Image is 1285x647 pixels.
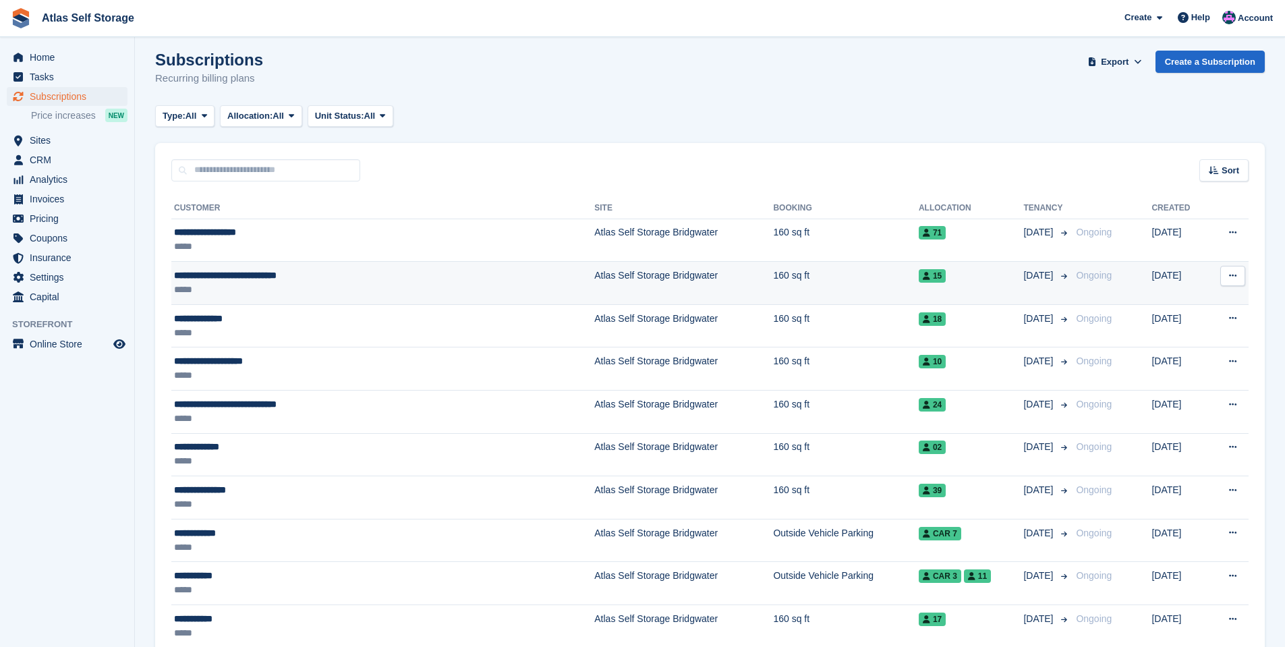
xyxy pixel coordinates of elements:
[1076,399,1112,410] span: Ongoing
[773,391,919,434] td: 160 sq ft
[594,219,773,262] td: Atlas Self Storage Bridgwater
[7,67,127,86] a: menu
[308,105,393,128] button: Unit Status: All
[594,562,773,605] td: Atlas Self Storage Bridgwater
[1023,269,1056,283] span: [DATE]
[7,131,127,150] a: menu
[7,268,127,287] a: menu
[30,48,111,67] span: Home
[594,519,773,562] td: Atlas Self Storage Bridgwater
[1151,304,1207,347] td: [DATE]
[1076,270,1112,281] span: Ongoing
[7,150,127,169] a: menu
[273,109,284,123] span: All
[185,109,197,123] span: All
[1222,164,1239,177] span: Sort
[1222,11,1236,24] img: Ryan Carroll
[36,7,140,29] a: Atlas Self Storage
[30,67,111,86] span: Tasks
[12,318,134,331] span: Storefront
[1151,219,1207,262] td: [DATE]
[11,8,31,28] img: stora-icon-8386f47178a22dfd0bd8f6a31ec36ba5ce8667c1dd55bd0f319d3a0aa187defe.svg
[594,304,773,347] td: Atlas Self Storage Bridgwater
[7,190,127,208] a: menu
[7,335,127,354] a: menu
[7,170,127,189] a: menu
[1238,11,1273,25] span: Account
[30,170,111,189] span: Analytics
[7,48,127,67] a: menu
[919,312,946,326] span: 18
[594,262,773,305] td: Atlas Self Storage Bridgwater
[594,347,773,391] td: Atlas Self Storage Bridgwater
[773,433,919,476] td: 160 sq ft
[30,209,111,228] span: Pricing
[919,398,946,412] span: 24
[1023,569,1056,583] span: [DATE]
[30,229,111,248] span: Coupons
[30,190,111,208] span: Invoices
[1023,198,1070,219] th: Tenancy
[1076,356,1112,366] span: Ongoing
[1023,612,1056,626] span: [DATE]
[919,569,961,583] span: Car 3
[163,109,185,123] span: Type:
[594,433,773,476] td: Atlas Self Storage Bridgwater
[919,527,961,540] span: Car 7
[30,248,111,267] span: Insurance
[155,71,263,86] p: Recurring billing plans
[1023,397,1056,412] span: [DATE]
[1155,51,1265,73] a: Create a Subscription
[1151,347,1207,391] td: [DATE]
[155,51,263,69] h1: Subscriptions
[30,335,111,354] span: Online Store
[227,109,273,123] span: Allocation:
[105,109,127,122] div: NEW
[1151,519,1207,562] td: [DATE]
[1151,433,1207,476] td: [DATE]
[1124,11,1151,24] span: Create
[773,562,919,605] td: Outside Vehicle Parking
[7,87,127,106] a: menu
[30,87,111,106] span: Subscriptions
[7,229,127,248] a: menu
[773,304,919,347] td: 160 sq ft
[30,268,111,287] span: Settings
[594,198,773,219] th: Site
[7,248,127,267] a: menu
[919,613,946,626] span: 17
[964,569,991,583] span: 11
[1085,51,1145,73] button: Export
[1076,570,1112,581] span: Ongoing
[30,131,111,150] span: Sites
[773,519,919,562] td: Outside Vehicle Parking
[1076,313,1112,324] span: Ongoing
[111,336,127,352] a: Preview store
[773,347,919,391] td: 160 sq ft
[30,150,111,169] span: CRM
[364,109,376,123] span: All
[31,108,127,123] a: Price increases NEW
[1151,391,1207,434] td: [DATE]
[1151,476,1207,519] td: [DATE]
[1023,440,1056,454] span: [DATE]
[1023,312,1056,326] span: [DATE]
[773,219,919,262] td: 160 sq ft
[1151,198,1207,219] th: Created
[594,476,773,519] td: Atlas Self Storage Bridgwater
[594,391,773,434] td: Atlas Self Storage Bridgwater
[1191,11,1210,24] span: Help
[773,262,919,305] td: 160 sq ft
[919,355,946,368] span: 10
[1101,55,1129,69] span: Export
[919,484,946,497] span: 39
[220,105,302,128] button: Allocation: All
[1076,227,1112,237] span: Ongoing
[773,198,919,219] th: Booking
[1023,483,1056,497] span: [DATE]
[1151,562,1207,605] td: [DATE]
[1076,441,1112,452] span: Ongoing
[30,287,111,306] span: Capital
[1023,225,1056,240] span: [DATE]
[171,198,594,219] th: Customer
